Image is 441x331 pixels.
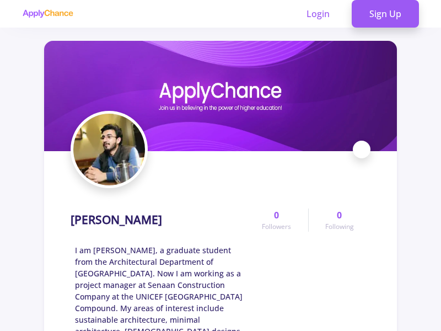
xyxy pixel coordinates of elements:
[274,209,279,222] span: 0
[245,209,308,232] a: 0Followers
[325,222,354,232] span: Following
[73,114,145,185] img: Hasibullah Sakhaavatar
[308,209,370,232] a: 0Following
[22,9,73,18] img: applychance logo text only
[71,213,162,227] h1: [PERSON_NAME]
[44,41,397,151] img: Hasibullah Sakhacover image
[262,222,291,232] span: Followers
[337,209,342,222] span: 0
